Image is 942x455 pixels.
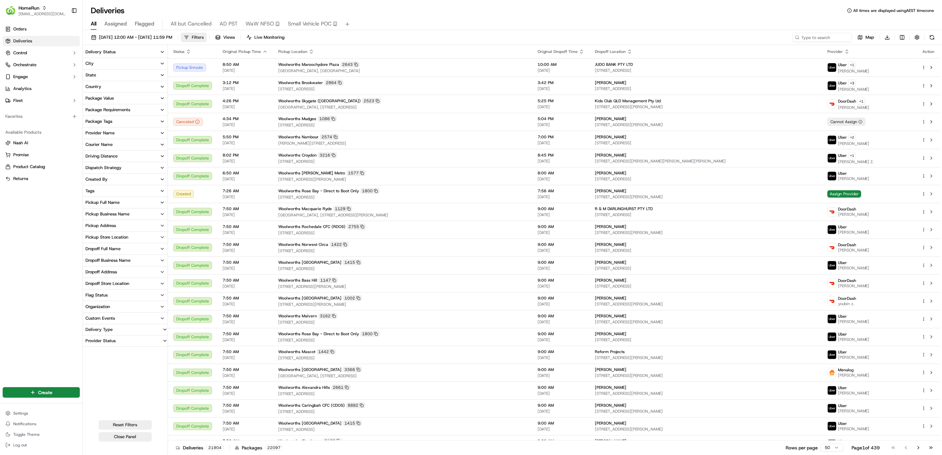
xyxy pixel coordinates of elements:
a: Nash AI [5,140,77,146]
span: Fleet [13,98,23,104]
div: Custom Events [85,315,115,321]
img: doordash_logo_v2.png [828,279,836,288]
span: [GEOGRAPHIC_DATA], [STREET_ADDRESS] [278,105,527,110]
img: doordash_logo_v2.png [828,297,836,305]
span: [PERSON_NAME] [595,224,626,229]
span: [DATE] [538,86,584,91]
button: Provider Status [83,336,168,346]
span: Product Catalog [13,164,45,170]
button: See all [103,85,121,93]
span: All [91,20,96,28]
p: Welcome 👋 [7,26,121,37]
button: Map [855,33,877,42]
div: 2523 [362,98,381,104]
button: Dropoff Business Name [83,255,168,266]
div: 1800 [360,188,380,194]
button: +1 [848,61,856,68]
button: Refresh [927,33,937,42]
button: Canceled [173,118,203,126]
span: [PERSON_NAME] [595,188,626,194]
span: Assigned [104,20,127,28]
img: uber-new-logo.jpeg [828,350,836,359]
div: Past conversations [7,86,44,91]
div: Available Products [3,127,80,138]
span: 4:26 PM [223,98,268,104]
button: Dropoff Full Name [83,243,168,254]
span: Deliveries [13,38,32,44]
button: Delivery Status [83,46,168,58]
img: doordash_logo_v2.png [828,207,836,216]
button: Filters [181,33,207,42]
img: 1736555255976-a54dd68f-1ca7-489b-9aae-adbdc363a1c4 [7,63,19,75]
span: • [55,103,57,108]
div: 2755 [347,224,366,230]
span: Original Pickup Time [223,49,261,54]
span: Views [223,34,235,40]
span: API Documentation [63,148,106,155]
h1: Deliveries [91,5,125,16]
button: Country [83,81,168,92]
div: 1129 [333,206,352,212]
button: Close Panel [99,432,152,441]
span: Live Monitoring [254,34,285,40]
span: [DATE] [223,122,268,127]
span: 10:00 AM [538,62,584,67]
span: 7:26 AM [223,188,268,194]
button: Orchestrate [3,60,80,70]
div: Cannot Assign [827,118,865,126]
div: Dropoff Address [85,269,117,275]
span: [STREET_ADDRESS] [278,195,527,200]
button: Dispatch Strategy [83,162,168,173]
img: 6896339556228_8d8ce7a9af23287cc65f_72.jpg [14,63,26,75]
div: 1577 [346,170,366,176]
span: [GEOGRAPHIC_DATA], [STREET_ADDRESS][PERSON_NAME] [278,212,527,218]
span: [STREET_ADDRESS] [278,230,527,236]
button: Pickup Store Location [83,232,168,243]
span: [STREET_ADDRESS][PERSON_NAME] [595,122,816,127]
button: Returns [3,173,80,184]
span: DoorDash [838,206,856,212]
button: Driving Distance [83,151,168,162]
span: [PERSON_NAME] [21,103,54,108]
span: WaW NFSO [245,20,274,28]
img: uber-new-logo.jpeg [828,63,836,72]
div: 📗 [7,149,12,154]
a: Deliveries [3,36,80,46]
button: Package Requirements [83,104,168,115]
span: Map [865,34,874,40]
button: Engage [3,71,80,82]
div: Pickup Address [85,223,116,229]
button: Start new chat [113,65,121,73]
button: Organization [83,301,168,312]
span: [DATE] [223,159,268,164]
span: 5:04 PM [538,116,584,121]
button: +2 [848,134,856,141]
span: R & M DARLINGHURST PTY LTD [595,206,653,211]
a: 💻API Documentation [53,145,109,157]
button: Package Value [83,93,168,104]
button: Pickup Business Name [83,208,168,220]
span: Woolworths Norwest Circa [278,242,328,247]
button: Created By [83,174,168,185]
button: +1 [858,98,865,105]
div: Delivery Type [83,327,115,333]
span: Uber [838,62,847,68]
span: [DATE] [223,212,268,217]
span: [DATE] [223,104,268,110]
span: [EMAIL_ADDRESS][DOMAIN_NAME] [19,11,66,17]
button: Live Monitoring [243,33,288,42]
button: Delivery Type [83,324,168,335]
button: Provider Name [83,127,168,139]
span: Orchestrate [13,62,36,68]
span: 9:00 AM [538,242,584,247]
span: [DATE] [538,248,584,253]
span: Assign Provider [827,190,861,198]
button: HomeRunHomeRun[EMAIL_ADDRESS][DOMAIN_NAME] [3,3,69,19]
span: 7:50 AM [223,224,268,229]
span: Create [38,389,52,396]
span: Provider [827,49,843,54]
div: Dispatch Strategy [85,165,122,171]
span: [DATE] [59,120,72,126]
img: uber-new-logo.jpeg [828,440,836,448]
button: +3 [848,79,856,87]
